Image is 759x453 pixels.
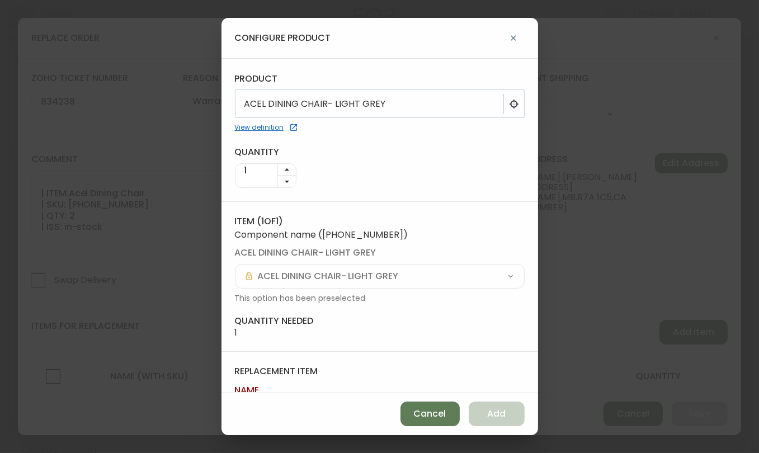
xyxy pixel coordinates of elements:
[235,32,331,44] h4: configure product
[235,230,525,240] span: Component name ( [PHONE_NUMBER] )
[235,328,314,338] span: 1
[235,72,278,85] label: product
[235,365,525,377] h4: replacement item
[235,315,314,327] h4: quantity needed
[235,122,284,133] div: View definition
[235,384,444,397] label: name
[235,146,296,158] label: quantity
[235,89,525,118] button: ACEL DINING CHAIR- LIGHT GREY
[235,215,525,228] h4: Item ( 1 of 1 )
[235,247,525,259] label: acel dining chair- light grey
[235,90,395,117] span: ACEL DINING CHAIR- LIGHT GREY
[400,402,460,426] button: Cancel
[235,122,525,133] a: View definition
[414,408,446,420] span: Cancel
[235,293,525,304] span: This option has been preselected
[258,271,502,281] input: Select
